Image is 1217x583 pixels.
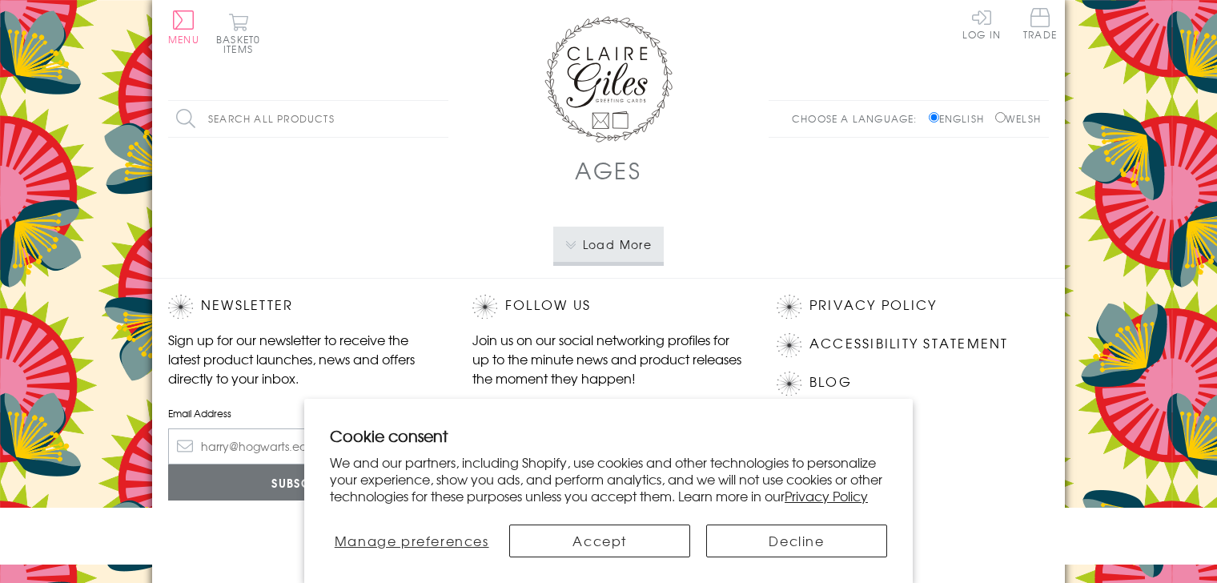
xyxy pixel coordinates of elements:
span: Trade [1023,8,1057,39]
button: Manage preferences [330,525,493,557]
h1: AGES [575,154,642,187]
span: Menu [168,32,199,46]
a: Trade [1023,8,1057,42]
a: Blog [809,372,852,393]
input: Subscribe [168,464,440,501]
label: Welsh [995,111,1041,126]
img: Claire Giles Greetings Cards [544,16,673,143]
button: Decline [706,525,887,557]
button: Accept [509,525,690,557]
p: Choose a language: [792,111,926,126]
span: Manage preferences [335,531,489,550]
h2: Follow Us [472,295,745,319]
a: Privacy Policy [785,486,868,505]
label: English [929,111,992,126]
input: English [929,112,939,123]
button: Menu [168,10,199,44]
h2: Newsletter [168,295,440,319]
button: Load More [553,227,665,262]
input: Welsh [995,112,1006,123]
span: 0 items [223,32,260,56]
p: Sign up for our newsletter to receive the latest product launches, news and offers directly to yo... [168,330,440,388]
a: Accessibility Statement [809,333,1009,355]
a: Privacy Policy [809,295,937,316]
h2: Cookie consent [330,424,887,447]
input: Search all products [168,101,448,137]
input: harry@hogwarts.edu [168,428,440,464]
p: We and our partners, including Shopify, use cookies and other technologies to personalize your ex... [330,454,887,504]
a: Log In [962,8,1001,39]
input: Search [432,101,448,137]
button: Basket0 items [216,13,260,54]
p: Join us on our social networking profiles for up to the minute news and product releases the mome... [472,330,745,388]
label: Email Address [168,406,440,420]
